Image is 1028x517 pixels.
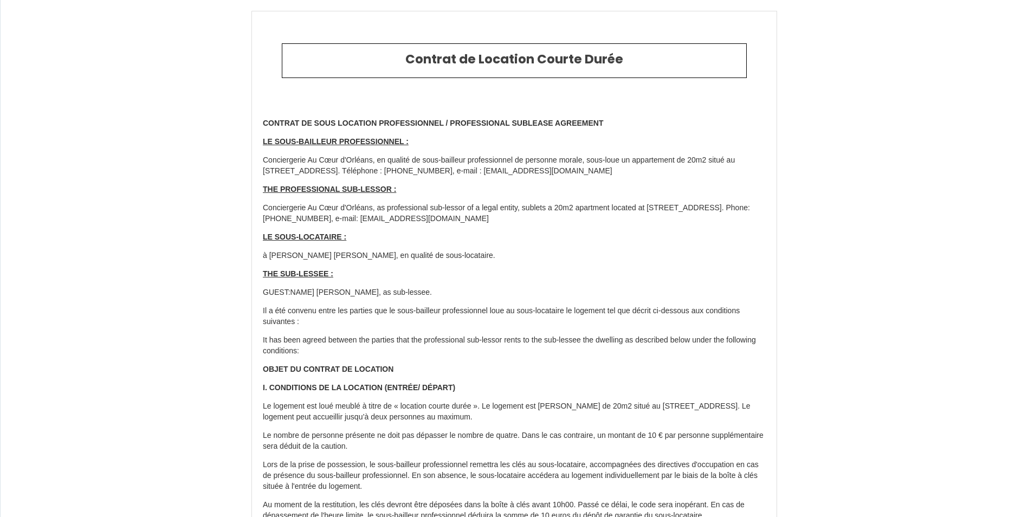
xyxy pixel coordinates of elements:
[263,383,455,392] strong: I. CONDITIONS DE LA LOCATION (ENTRÉE/ DÉPART)
[263,401,766,423] p: Le logement est loué meublé à titre de « location courte durée ». Le logement est [PERSON_NAME] d...
[263,287,766,298] p: GUEST:NAME] [PERSON_NAME], as sub-lessee.
[263,203,766,224] p: Conciergerie Au Cœur d'Orléans, as professional sub-lessor of a legal entity, sublets a 20m2 apar...
[263,460,766,492] p: Lors de la prise de possession, le sous-bailleur professionnel remettra les clés au sous-locatair...
[263,306,766,327] p: Il a été convenu entre les parties que le sous-bailleur professionnel loue au sous-locataire le l...
[263,365,393,373] strong: OBJET DU CONTRAT DE LOCATION
[263,137,409,146] u: LE SOUS-BAILLEUR PROFESSIONNEL :
[263,155,766,177] p: Conciergerie Au Cœur d'Orléans, en qualité de sous-bailleur professionnel de personne morale, sou...
[263,232,346,241] u: LE SOUS-LOCATAIRE :
[263,269,333,278] u: THE SUB-LESSEE :
[263,430,766,452] p: Le nombre de personne présente ne doit pas dépasser le nombre de quatre. Dans le cas contraire, u...
[263,335,766,357] p: It has been agreed between the parties that the professional sub-lessor rents to the sub-lessee t...
[263,119,604,127] strong: CONTRAT DE SOUS LOCATION PROFESSIONNEL / PROFESSIONAL SUBLEASE AGREEMENT
[263,250,766,261] p: à [PERSON_NAME] [PERSON_NAME], en qualité de sous-locataire.
[263,185,396,193] u: THE PROFESSIONAL SUB-LESSOR :
[290,52,738,67] h2: Contrat de Location Courte Durée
